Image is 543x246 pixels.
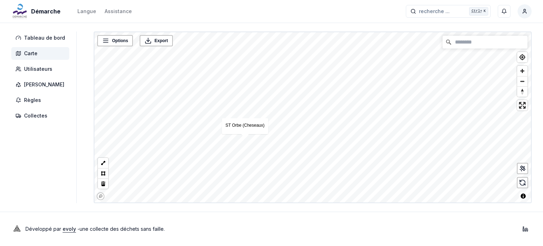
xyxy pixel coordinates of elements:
[519,192,527,200] button: Toggle attribution
[24,97,41,104] span: Règles
[406,5,491,18] button: recherche ...Ctrl+K
[419,8,450,15] span: recherche ...
[24,112,47,119] span: Collectes
[517,87,527,97] span: Reset bearing to north
[98,178,108,189] button: Delete
[443,36,527,48] input: Chercher
[98,158,108,168] button: LineString tool (l)
[105,7,132,16] a: Assistance
[517,86,527,97] button: Reset bearing to north
[24,50,37,57] span: Carte
[112,37,128,44] span: Options
[11,94,72,107] a: Règles
[517,76,527,86] button: Zoom out
[98,168,108,178] button: Polygon tool (p)
[77,7,96,16] button: Langue
[97,192,105,200] a: Mapbox logo
[63,226,76,232] a: evoly
[517,100,527,110] button: Enter fullscreen
[24,65,52,73] span: Utilisateurs
[517,52,527,62] button: Find my location
[11,3,28,20] img: Démarche Logo
[77,8,96,15] div: Langue
[24,34,65,41] span: Tableau de bord
[11,7,63,16] a: Démarche
[11,223,23,235] img: Evoly Logo
[154,37,168,44] span: Export
[11,32,72,44] a: Tableau de bord
[11,109,72,122] a: Collectes
[94,32,535,204] canvas: Map
[226,123,265,128] a: ST Orbe (Cheseaux)
[11,78,72,91] a: [PERSON_NAME]
[24,81,64,88] span: [PERSON_NAME]
[25,224,165,234] p: Développé par - une collecte des déchets sans faille .
[11,47,72,60] a: Carte
[31,7,60,16] span: Démarche
[517,66,527,76] button: Zoom in
[11,63,72,75] a: Utilisateurs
